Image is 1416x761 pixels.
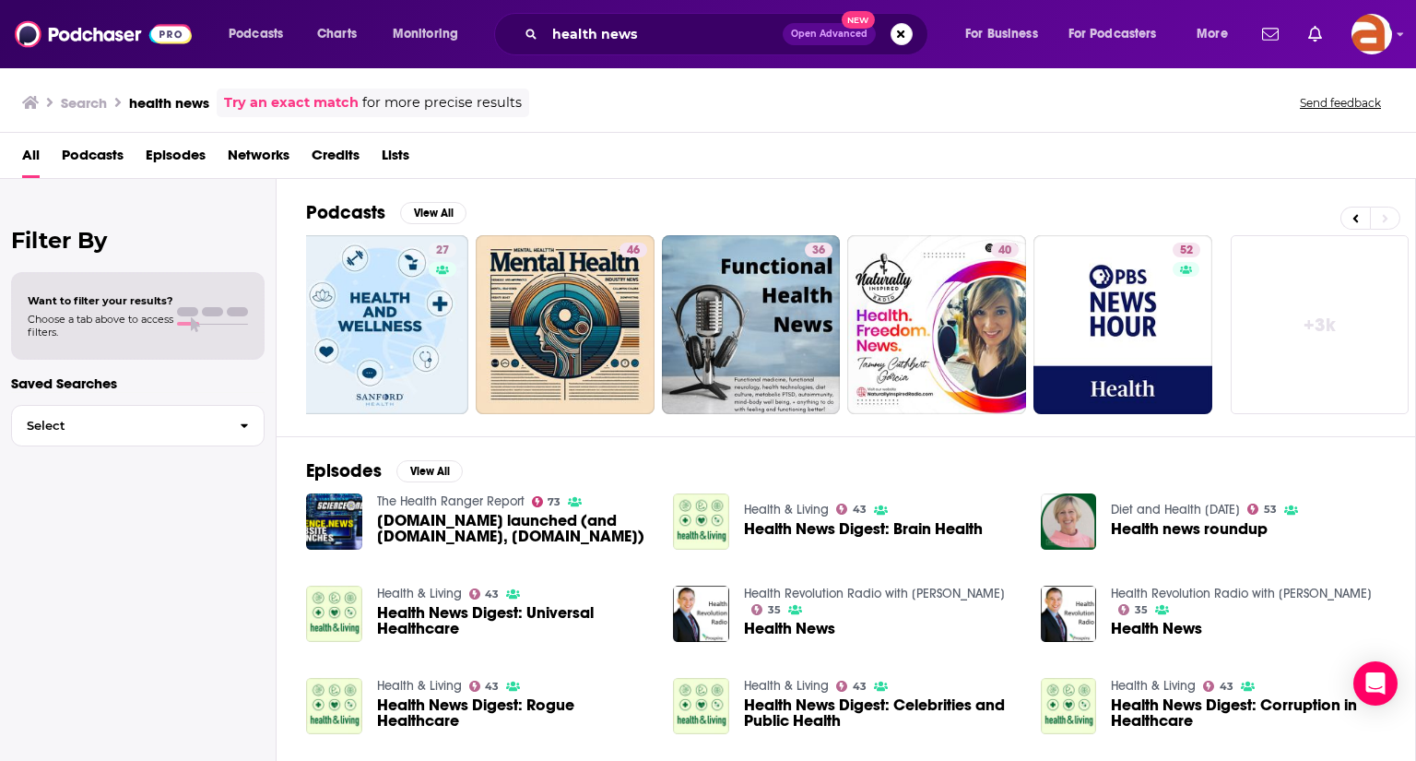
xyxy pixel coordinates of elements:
a: 43 [469,589,500,600]
div: Open Intercom Messenger [1353,661,1398,706]
span: Logged in as ASTHOPR [1351,14,1392,54]
span: 35 [1135,606,1148,614]
img: Health News Digest: Corruption in Healthcare [1041,678,1097,734]
a: 36 [662,235,841,414]
button: open menu [952,19,1061,49]
a: 40 [847,235,1026,414]
a: 27 [290,235,469,414]
a: 52 [1033,235,1212,414]
a: +3k [1231,235,1410,414]
button: Show profile menu [1351,14,1392,54]
span: 43 [853,505,867,514]
img: Science.news launched (and Health.news, Food.news) [306,493,362,550]
a: Health News [1111,621,1202,636]
a: PodcastsView All [306,201,466,224]
a: 27 [429,243,456,257]
span: 53 [1264,505,1277,514]
a: 40 [991,243,1019,257]
h2: Episodes [306,459,382,482]
a: Health & Living [377,678,462,694]
a: 43 [836,504,867,515]
a: EpisodesView All [306,459,463,482]
a: 73 [532,496,561,507]
a: Health News Digest: Celebrities and Public Health [673,678,729,734]
span: [DOMAIN_NAME] launched (and [DOMAIN_NAME], [DOMAIN_NAME]) [377,513,652,544]
a: The Health Ranger Report [377,493,525,509]
a: Health news roundup [1041,493,1097,550]
span: 46 [627,242,640,260]
img: Health News Digest: Universal Healthcare [306,586,362,642]
button: open menu [1184,19,1251,49]
input: Search podcasts, credits, & more... [545,19,783,49]
a: Podchaser - Follow, Share and Rate Podcasts [15,17,192,52]
button: Send feedback [1294,95,1386,111]
a: 43 [836,681,867,692]
a: Science.news launched (and Health.news, Food.news) [377,513,652,544]
span: 27 [436,242,449,260]
a: Credits [312,140,360,178]
span: New [842,11,875,29]
button: Select [11,405,265,446]
a: Episodes [146,140,206,178]
a: 53 [1247,504,1277,515]
a: Health News Digest: Universal Healthcare [377,605,652,636]
a: Lists [382,140,409,178]
a: 43 [469,681,500,692]
img: Health News [1041,586,1097,642]
button: open menu [1056,19,1184,49]
a: Podcasts [62,140,124,178]
a: 35 [1118,604,1148,615]
h2: Podcasts [306,201,385,224]
span: Charts [317,21,357,47]
span: For Podcasters [1068,21,1157,47]
a: 46 [619,243,647,257]
h2: Filter By [11,227,265,254]
img: Health News Digest: Brain Health [673,493,729,550]
div: Search podcasts, credits, & more... [512,13,946,55]
a: Health & Living [377,586,462,601]
span: For Business [965,21,1038,47]
button: View All [400,202,466,224]
a: Health News Digest: Corruption in Healthcare [1111,697,1386,729]
a: Health & Living [1111,678,1196,694]
a: Health News [744,621,835,636]
span: 35 [768,606,781,614]
a: Diet and Health Today [1111,502,1240,517]
button: Open AdvancedNew [783,23,876,45]
a: Networks [228,140,289,178]
span: Want to filter your results? [28,294,173,307]
a: Health news roundup [1111,521,1268,537]
img: Health News Digest: Rogue Healthcare [306,678,362,734]
a: Show notifications dropdown [1301,18,1329,50]
button: open menu [216,19,307,49]
span: 43 [485,683,499,691]
span: for more precise results [362,92,522,113]
a: 46 [476,235,655,414]
span: Podcasts [229,21,283,47]
a: All [22,140,40,178]
span: 43 [853,683,867,691]
a: 36 [805,243,832,257]
img: Health News [673,586,729,642]
span: 43 [485,590,499,599]
button: open menu [380,19,482,49]
span: 43 [1220,683,1233,691]
a: Health & Living [744,678,829,694]
img: User Profile [1351,14,1392,54]
a: Health News Digest: Rogue Healthcare [377,697,652,729]
p: Saved Searches [11,375,265,392]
